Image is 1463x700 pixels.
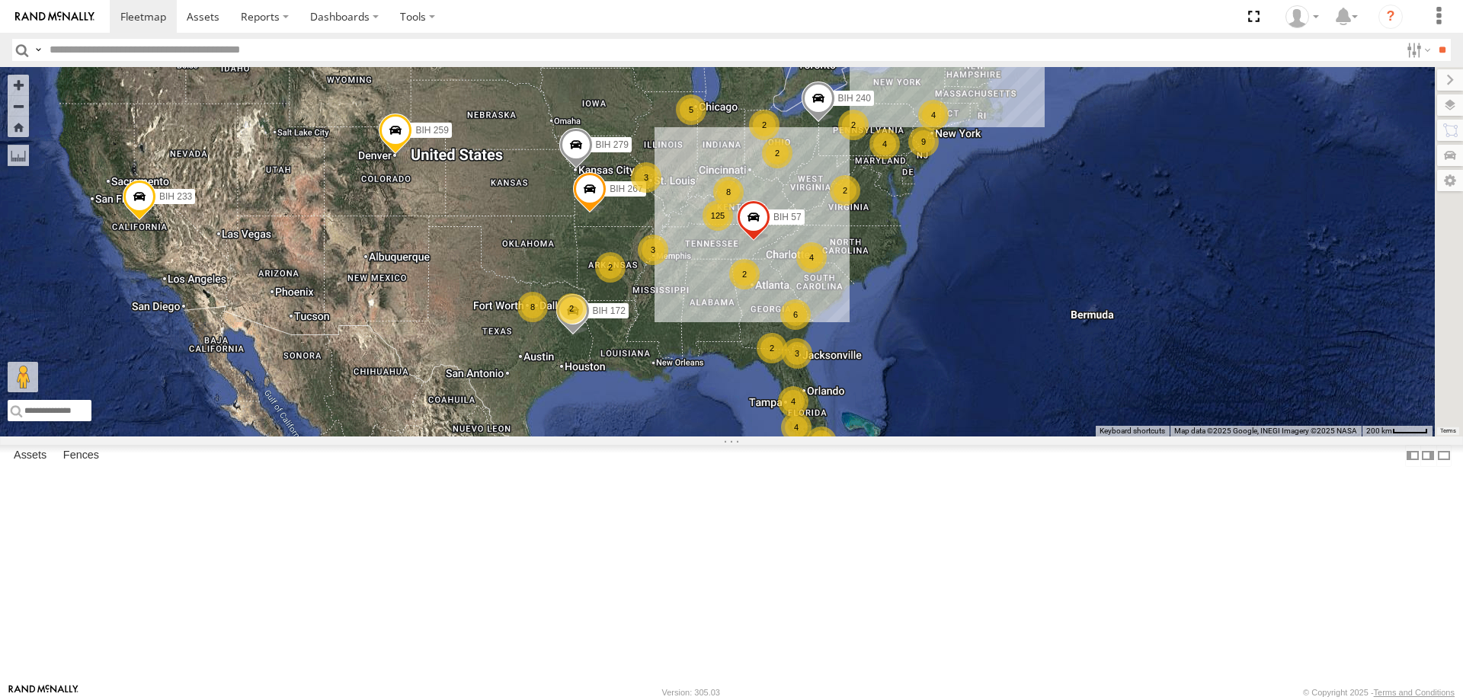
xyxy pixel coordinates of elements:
div: 3 [782,338,812,369]
div: 4 [869,129,900,159]
div: 5 [676,94,706,125]
button: Map Scale: 200 km per 43 pixels [1362,426,1433,436]
label: Search Query [32,39,44,61]
button: Zoom Home [8,117,29,137]
div: 2 [595,252,626,283]
label: Map Settings [1437,170,1463,191]
span: BIH 259 [415,124,448,135]
div: 6 [780,299,811,330]
div: 4 [796,242,827,273]
label: Hide Summary Table [1436,445,1452,467]
div: 4 [778,386,808,417]
div: 8 [713,177,744,207]
button: Zoom out [8,95,29,117]
span: BIH 233 [159,190,192,201]
span: BIH 240 [838,93,871,104]
i: ? [1378,5,1403,29]
div: 9 [908,126,939,157]
button: Zoom in [8,75,29,95]
span: 200 km [1366,427,1392,435]
button: Keyboard shortcuts [1100,426,1165,436]
div: 2 [556,293,587,324]
div: Version: 305.03 [662,688,720,697]
span: BIH 57 [773,211,802,222]
label: Assets [6,445,54,466]
div: 3 [638,235,668,265]
div: 3 [631,162,661,193]
a: Visit our Website [8,685,78,700]
div: 2 [830,175,860,206]
span: BIH 267 [610,184,642,194]
label: Dock Summary Table to the Right [1420,445,1436,467]
div: 2 [729,259,760,289]
label: Search Filter Options [1401,39,1433,61]
div: 2 [749,110,780,140]
button: Drag Pegman onto the map to open Street View [8,362,38,392]
a: Terms and Conditions [1374,688,1455,697]
div: 2 [757,333,787,363]
label: Measure [8,145,29,166]
div: 2 [838,110,869,140]
img: rand-logo.svg [15,11,94,22]
div: 6 [806,427,837,457]
div: Nele . [1280,5,1324,28]
div: 8 [517,292,548,322]
div: 4 [781,412,812,443]
div: 4 [918,100,949,130]
span: Map data ©2025 Google, INEGI Imagery ©2025 NASA [1174,427,1357,435]
div: © Copyright 2025 - [1303,688,1455,697]
label: Dock Summary Table to the Left [1405,445,1420,467]
label: Fences [56,445,107,466]
a: Terms [1440,428,1456,434]
div: 125 [703,200,733,231]
div: 2 [762,138,792,168]
span: BIH 279 [596,139,629,150]
span: BIH 172 [593,305,626,316]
